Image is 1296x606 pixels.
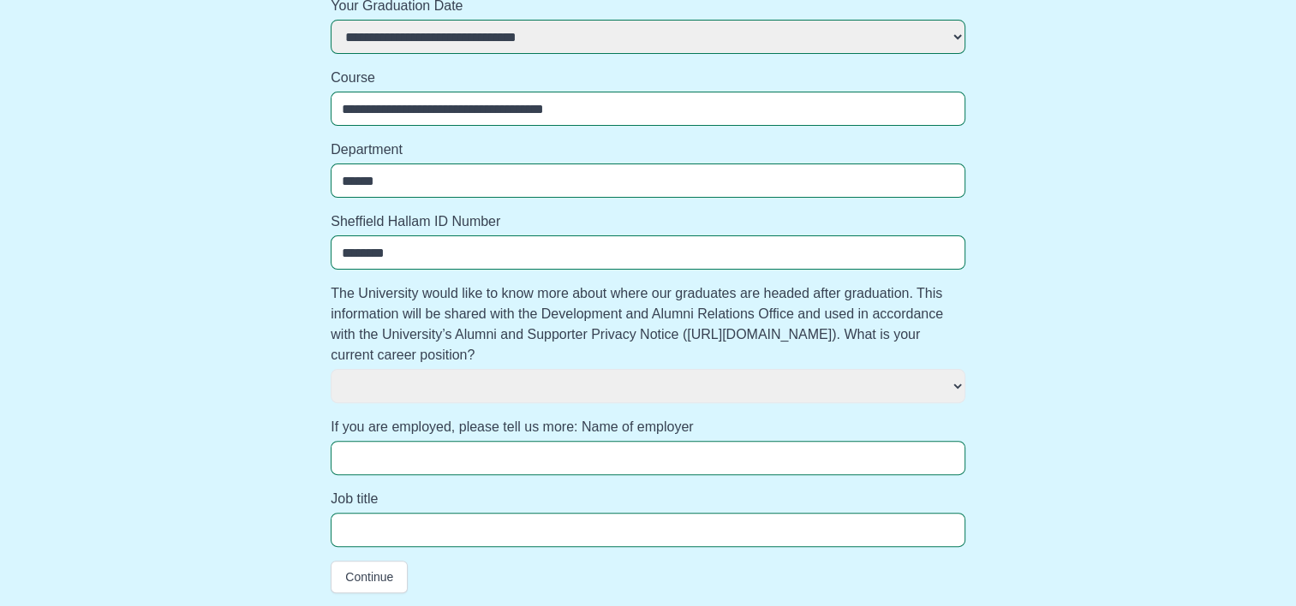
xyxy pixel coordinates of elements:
label: Sheffield Hallam ID Number [331,211,965,232]
label: The University would like to know more about where our graduates are headed after graduation. Thi... [331,283,965,365]
label: If you are employed, please tell us more: Name of employer [331,417,965,437]
label: Course [331,68,965,88]
label: Department [331,140,965,160]
button: Continue [331,561,408,593]
label: Job title [331,489,965,509]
